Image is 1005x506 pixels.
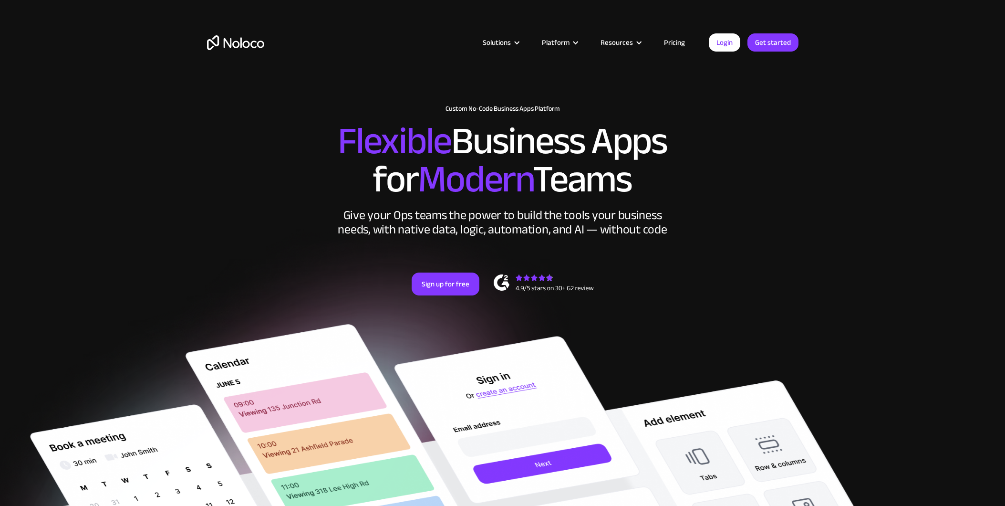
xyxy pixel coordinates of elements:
a: Pricing [652,36,697,49]
a: home [207,35,264,50]
div: Resources [589,36,652,49]
h1: Custom No-Code Business Apps Platform [207,105,798,113]
div: Give your Ops teams the power to build the tools your business needs, with native data, logic, au... [336,208,670,237]
span: Modern [418,144,533,215]
a: Get started [747,33,798,52]
div: Solutions [483,36,511,49]
span: Flexible [338,105,451,177]
div: Solutions [471,36,530,49]
h2: Business Apps for Teams [207,122,798,199]
div: Platform [530,36,589,49]
a: Login [709,33,740,52]
div: Platform [542,36,570,49]
a: Sign up for free [412,273,479,295]
div: Resources [601,36,633,49]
